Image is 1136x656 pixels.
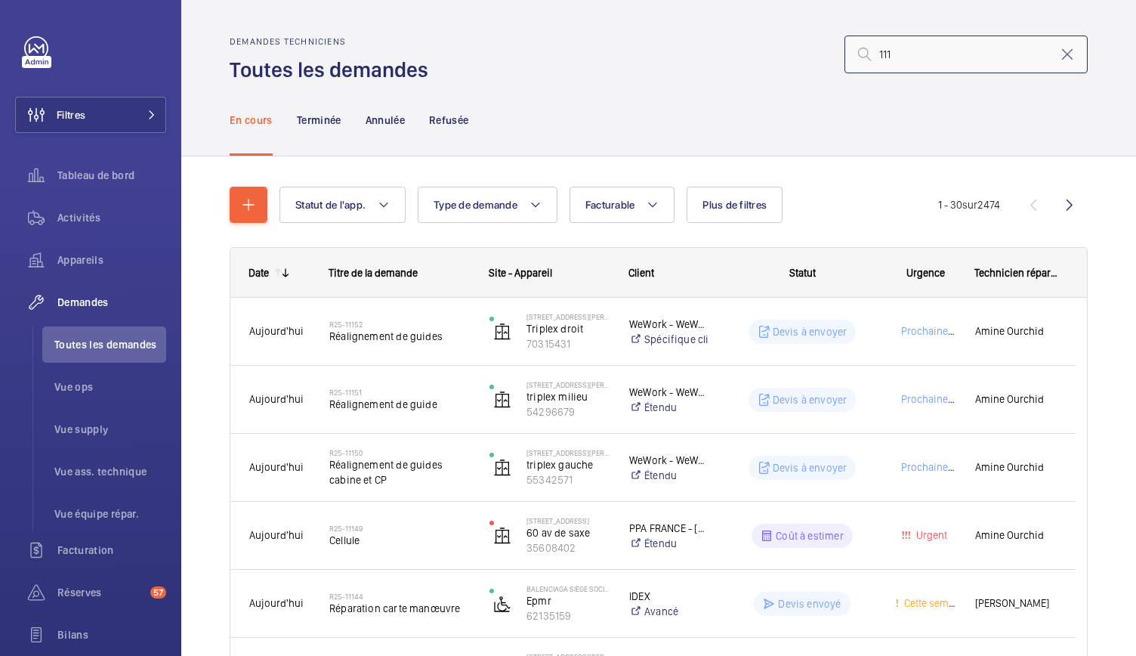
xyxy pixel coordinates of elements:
span: 1 - 30 2474 [938,200,1000,210]
p: PPA FRANCE - [PERSON_NAME] [629,521,709,536]
span: Filtres [57,107,85,122]
a: Avancé [629,604,709,619]
img: elevator.svg [493,459,511,477]
p: triplex milieu [526,389,610,404]
p: [STREET_ADDRESS][PERSON_NAME] [526,380,610,389]
h2: R25-11151 [329,388,470,397]
span: Aujourd'hui [249,461,304,473]
span: Type de demande [434,199,517,211]
button: Plus de filtres [687,187,783,223]
p: Triplex droit [526,321,610,336]
div: Date [248,267,269,279]
span: sur [962,199,977,211]
span: Cellule [329,533,470,548]
span: 57 [150,586,166,599]
span: Amine Ourchid [975,459,1057,476]
span: Vue équipe répar. [54,506,166,521]
span: Vue supply [54,422,166,437]
a: Étendu [629,468,709,483]
span: Aujourd'hui [249,529,304,541]
img: elevator.svg [493,323,511,341]
span: Demandes [57,295,166,310]
p: WeWork - WeWork Exploitation [629,385,709,400]
h2: Demandes techniciens [230,36,437,47]
h2: R25-11144 [329,592,470,601]
p: triplex gauche [526,457,610,472]
span: Prochaine visite [898,325,975,337]
span: Statut de l'app. [295,199,366,211]
button: Type de demande [418,187,557,223]
p: Terminée [297,113,341,128]
span: Technicien réparateur [974,267,1057,279]
p: Devis à envoyer [773,392,847,407]
button: Facturable [570,187,675,223]
p: WeWork - WeWork Exploitation [629,453,709,468]
p: WeWork - WeWork Exploitation [629,317,709,332]
span: Urgence [906,267,945,279]
a: Spécifique client [629,332,709,347]
p: Balenciaga siège social [526,584,610,593]
p: [STREET_ADDRESS][PERSON_NAME] [526,312,610,321]
span: Amine Ourchid [975,527,1057,544]
p: [STREET_ADDRESS] [526,516,610,525]
span: Réparation carte manœuvre [329,601,470,616]
span: Cette semaine [901,597,968,609]
img: elevator.svg [493,527,511,545]
p: Epmr [526,593,610,608]
span: Site - Appareil [489,267,552,279]
a: Étendu [629,536,709,551]
span: Toutes les demandes [54,337,166,352]
p: 62135159 [526,608,610,624]
span: Amine Ourchid [975,391,1057,408]
span: Vue ops [54,379,166,395]
p: Annulée [366,113,405,128]
span: Facturation [57,543,166,558]
span: Réalignement de guides cabine et CP [329,457,470,487]
span: Réalignement de guide [329,397,470,412]
span: Prochaine visite [898,393,975,405]
span: Réserves [57,585,144,600]
p: Refusée [429,113,468,128]
button: Filtres [15,97,166,133]
span: Appareils [57,252,166,268]
p: Devis à envoyer [773,460,847,475]
span: Plus de filtres [702,199,767,211]
span: Client [628,267,654,279]
span: Amine Ourchid [975,323,1057,340]
span: Vue ass. technique [54,464,166,479]
p: 54296679 [526,404,610,419]
span: Statut [789,267,816,279]
span: Aujourd'hui [249,597,304,609]
input: Chercher par numéro demande ou de devis [844,36,1088,73]
p: 55342571 [526,472,610,487]
span: Titre de la demande [329,267,418,279]
span: Bilans [57,627,166,642]
p: IDEX [629,589,709,604]
span: Activités [57,210,166,225]
span: Facturable [585,199,635,211]
p: [STREET_ADDRESS][PERSON_NAME] [526,448,610,457]
p: 35608402 [526,540,610,555]
img: platform_lift.svg [493,595,511,613]
p: Devis envoyé [778,596,841,611]
p: Devis à envoyer [773,324,847,339]
span: Réalignement de guides [329,329,470,344]
p: 60 av de saxe [526,525,610,540]
a: Étendu [629,400,709,415]
h2: R25-11150 [329,448,470,457]
span: Aujourd'hui [249,393,304,405]
span: Tableau de bord [57,168,166,183]
img: elevator.svg [493,391,511,409]
h1: Toutes les demandes [230,56,437,84]
button: Statut de l'app. [279,187,406,223]
span: Prochaine visite [898,461,975,473]
p: Coût à estimer [776,528,844,543]
p: En cours [230,113,273,128]
p: 70315431 [526,336,610,351]
h2: R25-11152 [329,320,470,329]
span: Urgent [913,529,947,541]
span: Aujourd'hui [249,325,304,337]
h2: R25-11149 [329,524,470,533]
span: [PERSON_NAME] [975,595,1057,612]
